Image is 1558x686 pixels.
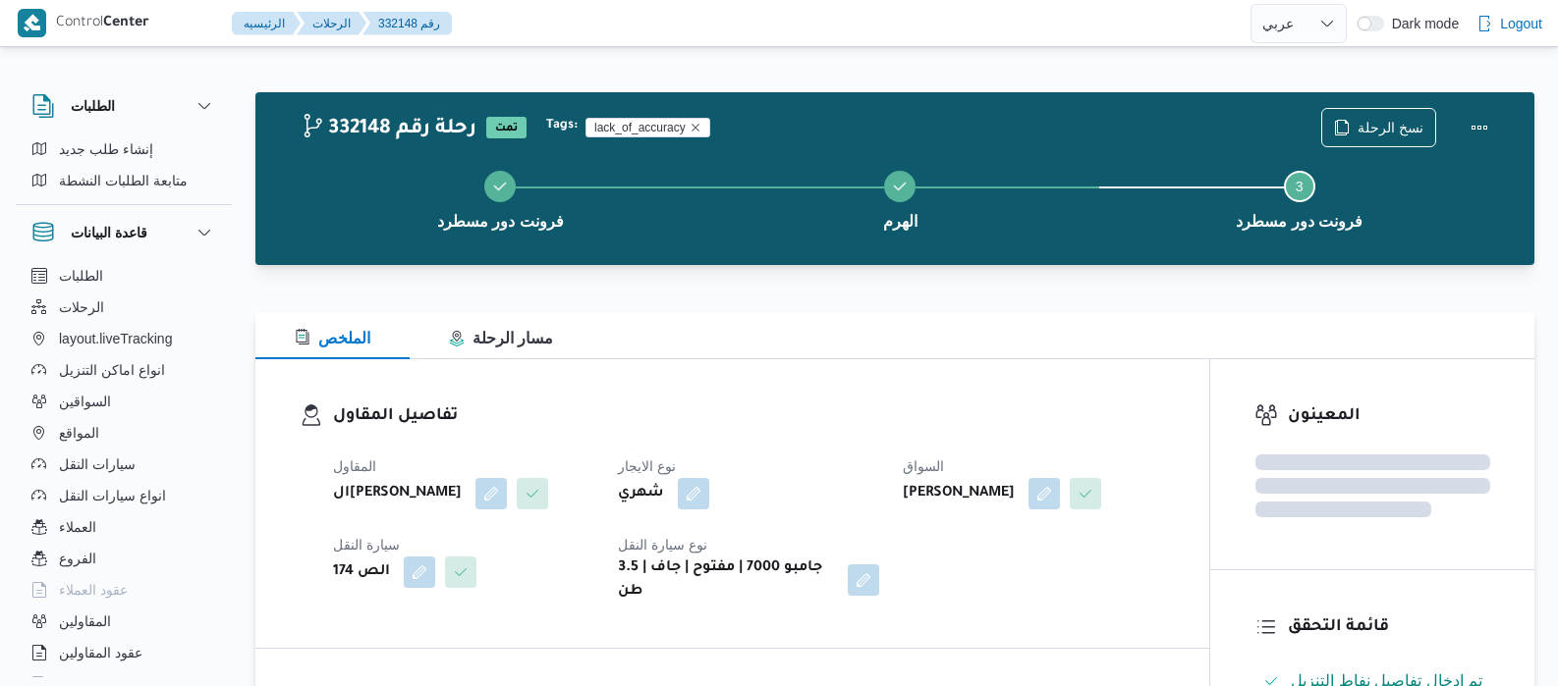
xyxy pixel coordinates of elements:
[59,169,188,192] span: متابعة الطلبات النشطة
[59,452,136,476] span: سيارات النقل
[594,119,686,136] span: lack_of_accuracy
[59,421,99,445] span: المواقع
[1296,179,1304,194] span: 3
[24,417,224,449] button: المواقع
[903,458,944,474] span: السواق
[24,606,224,637] button: المقاولين
[18,9,46,37] img: X8yXhbKr1z7QwAAAABJRU5ErkJggg==
[297,12,366,35] button: الرحلات
[232,12,301,35] button: الرئيسيه
[700,147,1100,249] button: الهرم
[16,260,232,685] div: قاعدة البيانات
[59,547,96,570] span: الفروع
[24,133,224,165] button: إنشاء طلب جديد
[59,137,153,161] span: إنشاء طلب جديد
[1099,147,1499,249] button: فرونت دور مسطرد
[24,449,224,480] button: سيارات النقل
[31,94,216,118] button: الطلبات
[333,458,376,474] span: المقاول
[59,295,104,319] span: الرحلات
[301,147,700,249] button: فرونت دور مسطرد
[546,118,578,133] b: Tags:
[618,556,834,604] b: جامبو 7000 | مفتوح | جاف | 3.5 طن
[903,482,1015,505] b: [PERSON_NAME]
[59,358,165,382] span: انواع اماكن التنزيل
[1500,12,1542,35] span: Logout
[449,330,553,346] span: مسار الرحلة
[59,327,172,350] span: layout.liveTracking
[333,403,1165,430] h3: تفاصيل المقاول
[24,323,224,354] button: layout.liveTracking
[71,94,115,118] h3: الطلبات
[486,117,527,138] span: تمت
[618,537,707,553] span: نوع سيارة النقل
[333,560,390,584] b: الص 174
[892,179,908,194] svg: Step 2 is complete
[59,609,111,633] span: المقاولين
[24,386,224,417] button: السواقين
[103,16,149,31] b: Center
[618,482,664,505] b: شهري
[333,482,462,505] b: ال[PERSON_NAME]
[301,117,476,142] h2: 332148 رحلة رقم
[59,578,128,602] span: عقود العملاء
[1384,16,1459,31] span: Dark mode
[1358,116,1423,139] span: نسخ الرحلة
[16,133,232,204] div: الطلبات
[24,511,224,543] button: العملاء
[333,537,400,553] span: سيارة النقل
[24,480,224,511] button: انواع سيارات النقل
[59,484,166,507] span: انواع سيارات النقل
[59,390,111,413] span: السواقين
[1321,108,1436,147] button: نسخ الرحلة
[31,221,216,244] button: قاعدة البيانات
[618,458,676,474] span: نوع الايجار
[59,515,96,539] span: العملاء
[24,637,224,668] button: عقود المقاولين
[1288,614,1490,641] h3: قائمة التحقق
[24,574,224,606] button: عقود العملاء
[24,165,224,196] button: متابعة الطلبات النشطة
[1236,210,1363,234] span: فرونت دور مسطرد
[24,260,224,291] button: الطلبات
[690,122,701,133] button: Remove trip tag
[1469,4,1550,43] button: Logout
[495,123,518,134] b: تمت
[1288,403,1490,430] h3: المعينون
[24,354,224,386] button: انواع اماكن التنزيل
[59,641,142,664] span: عقود المقاولين
[883,210,918,234] span: الهرم
[59,264,103,288] span: الطلبات
[362,12,452,35] button: 332148 رقم
[20,607,83,666] iframe: chat widget
[437,210,564,234] span: فرونت دور مسطرد
[71,221,147,244] h3: قاعدة البيانات
[24,291,224,323] button: الرحلات
[295,330,370,346] span: الملخص
[492,179,508,194] svg: Step 1 is complete
[1460,108,1499,147] button: Actions
[585,118,710,137] span: lack_of_accuracy
[24,543,224,574] button: الفروع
